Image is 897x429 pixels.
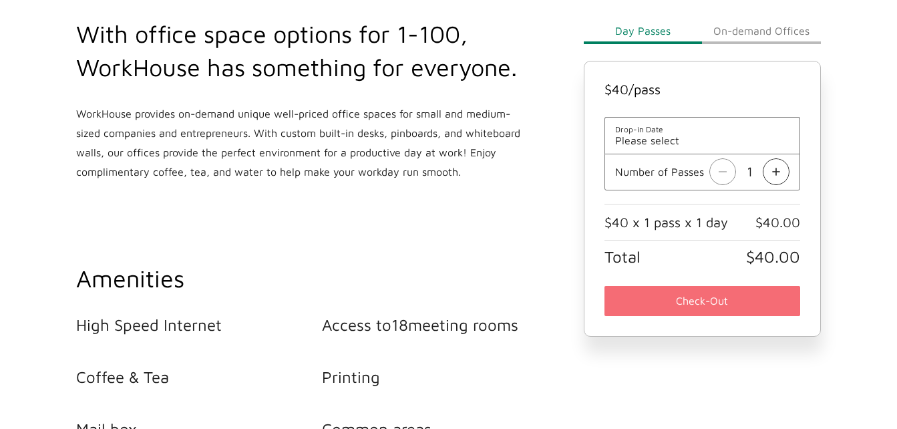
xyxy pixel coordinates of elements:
h4: $ 40 /pass [604,82,801,97]
span: Total [604,247,641,266]
button: Drop-in DatePlease select [615,124,790,146]
span: $40.00 [755,214,800,230]
img: Decrease seat count [709,158,736,185]
li: Printing [322,368,568,386]
h2: Amenities [76,262,568,295]
span: $40.00 [746,247,800,266]
span: Please select [615,134,790,146]
li: High Speed Internet [76,315,322,334]
span: 1 [736,158,763,185]
li: Coffee & Tea [76,368,322,386]
button: Day Passes [584,17,703,44]
li: Access to 18 meeting rooms [322,315,568,334]
span: Drop-in Date [615,124,790,134]
span: $40 x 1 pass x 1 day [604,214,728,230]
button: Check-Out [604,286,801,316]
p: WorkHouse provides on-demand unique well-priced office spaces for small and medium-sized companie... [76,104,526,182]
button: On-demand Offices [702,17,821,44]
p: Number of Passes [615,166,704,178]
img: Increase seat count [763,158,789,185]
h2: With office space options for 1-100, WorkHouse has something for everyone. [76,17,526,84]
